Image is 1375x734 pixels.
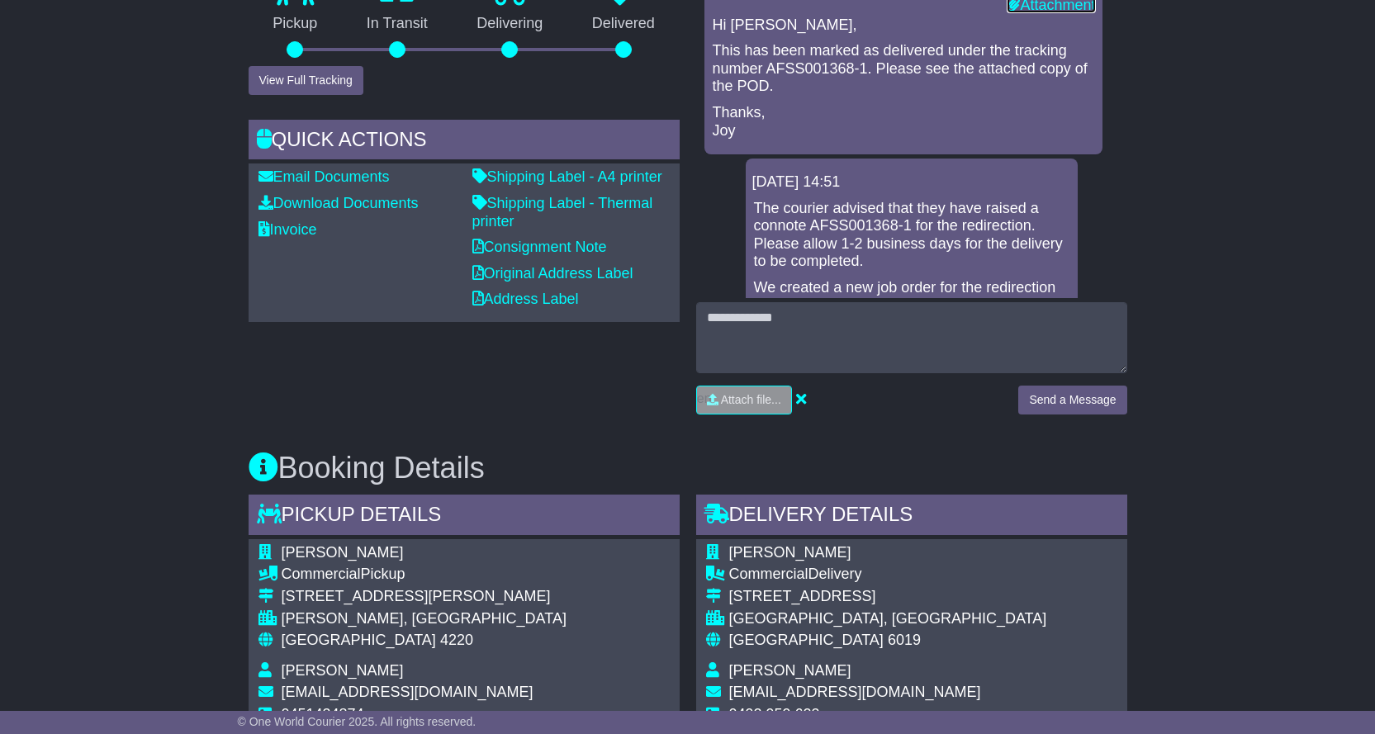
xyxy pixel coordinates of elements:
[752,173,1071,192] div: [DATE] 14:51
[472,265,633,282] a: Original Address Label
[472,195,653,230] a: Shipping Label - Thermal printer
[729,632,884,648] span: [GEOGRAPHIC_DATA]
[729,684,981,700] span: [EMAIL_ADDRESS][DOMAIN_NAME]
[754,200,1069,271] p: The courier advised that they have raised a connote AFSS001368-1 for the redirection. Please allo...
[249,120,680,164] div: Quick Actions
[258,168,390,185] a: Email Documents
[282,684,533,700] span: [EMAIL_ADDRESS][DOMAIN_NAME]
[713,104,1094,140] p: Thanks, Joy
[754,279,1069,333] p: We created a new job order for the redirection shipment under the tracking number AFSS001368-1.
[1018,386,1126,414] button: Send a Message
[729,662,851,679] span: [PERSON_NAME]
[282,588,567,606] div: [STREET_ADDRESS][PERSON_NAME]
[729,706,820,722] span: 0492 959 623
[282,610,567,628] div: [PERSON_NAME], [GEOGRAPHIC_DATA]
[342,15,453,33] p: In Transit
[249,66,363,95] button: View Full Tracking
[282,662,404,679] span: [PERSON_NAME]
[696,495,1127,539] div: Delivery Details
[729,588,1047,606] div: [STREET_ADDRESS]
[472,239,607,255] a: Consignment Note
[729,544,851,561] span: [PERSON_NAME]
[888,632,921,648] span: 6019
[282,706,364,722] span: 0451434874
[282,566,361,582] span: Commercial
[729,610,1047,628] div: [GEOGRAPHIC_DATA], [GEOGRAPHIC_DATA]
[713,17,1094,35] p: Hi [PERSON_NAME],
[238,715,477,728] span: © One World Courier 2025. All rights reserved.
[249,452,1127,485] h3: Booking Details
[282,632,436,648] span: [GEOGRAPHIC_DATA]
[249,15,343,33] p: Pickup
[453,15,568,33] p: Delivering
[282,544,404,561] span: [PERSON_NAME]
[472,168,662,185] a: Shipping Label - A4 printer
[249,495,680,539] div: Pickup Details
[713,42,1094,96] p: This has been marked as delivered under the tracking number AFSS001368-1. Please see the attached...
[472,291,579,307] a: Address Label
[282,566,567,584] div: Pickup
[729,566,1047,584] div: Delivery
[729,566,808,582] span: Commercial
[258,195,419,211] a: Download Documents
[440,632,473,648] span: 4220
[258,221,317,238] a: Invoice
[567,15,680,33] p: Delivered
